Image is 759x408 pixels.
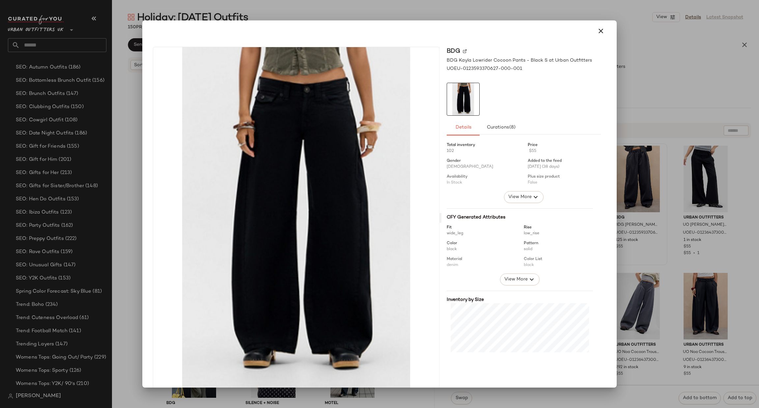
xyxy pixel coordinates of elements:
span: Curations [487,125,516,130]
span: BDG Kayla Lowrider Cocoon Pants - Black S at Urban Outfitters [447,57,592,64]
div: CFY Generated Attributes [447,214,593,221]
img: 0123593370627_001_a2 [153,47,439,389]
span: View More [504,276,528,283]
button: View More [500,274,540,285]
span: (8) [509,125,516,130]
span: View More [508,193,532,201]
span: UOEU-0123593370627-000-001 [447,65,522,72]
button: View More [504,191,544,203]
img: svg%3e [463,49,467,53]
div: Inventory by Size [447,296,593,303]
img: 0123593370627_001_a2 [447,83,479,115]
span: Details [455,125,471,130]
span: BDG [447,47,460,56]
